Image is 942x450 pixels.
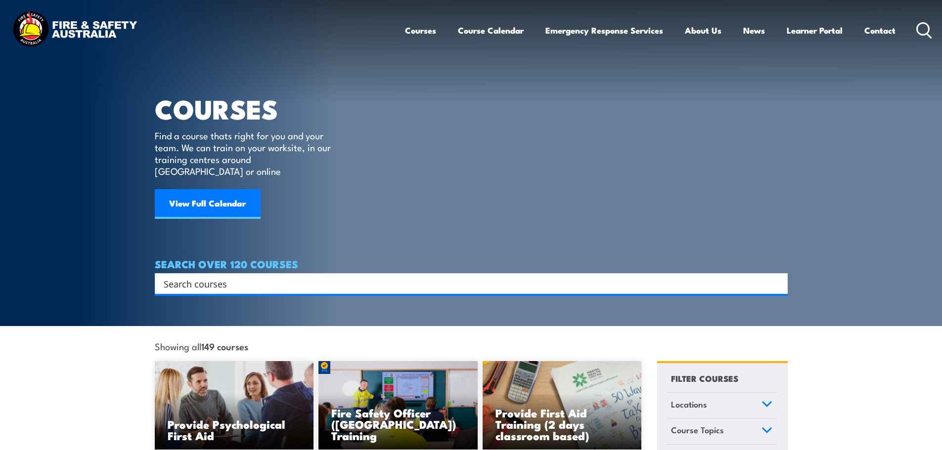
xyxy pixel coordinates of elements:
button: Search magnifier button [770,277,784,290]
a: News [743,17,765,43]
a: Course Topics [667,418,777,444]
h1: COURSES [155,97,345,120]
a: Provide Psychological First Aid [155,361,314,450]
a: Learner Portal [787,17,843,43]
h3: Provide First Aid Training (2 days classroom based) [495,407,629,441]
span: Course Topics [671,423,724,437]
a: Contact [864,17,896,43]
span: Locations [671,398,707,411]
strong: 149 courses [201,339,248,353]
form: Search form [166,277,768,290]
p: Find a course thats right for you and your team. We can train on your worksite, in our training c... [155,129,335,177]
img: Mental Health First Aid Training (Standard) – Classroom [483,361,642,450]
a: Fire Safety Officer ([GEOGRAPHIC_DATA]) Training [318,361,478,450]
h3: Provide Psychological First Aid [168,418,301,441]
a: Emergency Response Services [545,17,663,43]
a: Course Calendar [458,17,524,43]
h4: FILTER COURSES [671,371,738,385]
a: Locations [667,393,777,418]
h3: Fire Safety Officer ([GEOGRAPHIC_DATA]) Training [331,407,465,441]
a: Provide First Aid Training (2 days classroom based) [483,361,642,450]
a: Courses [405,17,436,43]
img: Fire Safety Advisor [318,361,478,450]
input: Search input [164,276,766,291]
img: Mental Health First Aid Training Course from Fire & Safety Australia [155,361,314,450]
span: Showing all [155,341,248,351]
a: View Full Calendar [155,189,261,219]
h4: SEARCH OVER 120 COURSES [155,258,788,269]
a: About Us [685,17,721,43]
